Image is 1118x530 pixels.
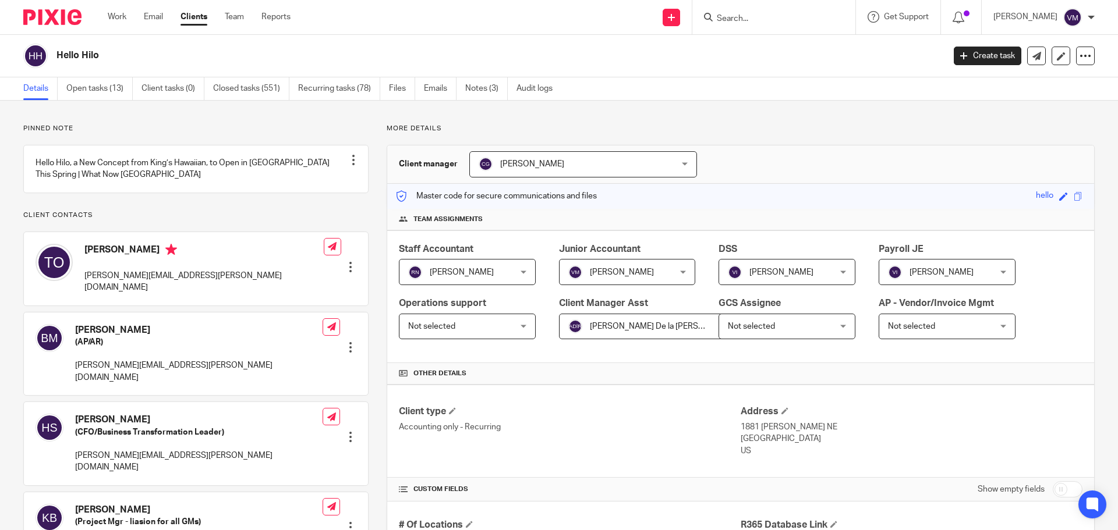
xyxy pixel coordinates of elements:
[165,244,177,255] i: Primary
[399,158,458,170] h3: Client manager
[424,77,457,100] a: Emails
[993,11,1057,23] p: [PERSON_NAME]
[396,190,597,202] p: Master code for secure communications and files
[978,483,1045,495] label: Show empty fields
[75,516,323,528] h5: (Project Mgr - liasion for all GMs)
[23,44,48,68] img: svg%3E
[399,298,486,308] span: Operations support
[516,77,561,100] a: Audit logs
[910,268,974,276] span: [PERSON_NAME]
[23,211,369,220] p: Client contacts
[23,9,82,25] img: Pixie
[884,13,929,21] span: Get Support
[590,322,740,330] span: [PERSON_NAME] De la [PERSON_NAME]
[888,322,935,330] span: Not selected
[144,11,163,23] a: Email
[213,77,289,100] a: Closed tasks (551)
[66,77,133,100] a: Open tasks (13)
[399,485,741,494] h4: CUSTOM FIELDS
[719,298,781,308] span: GCS Assignee
[36,244,73,281] img: svg%3E
[430,268,494,276] span: [PERSON_NAME]
[741,421,1082,433] p: 1881 [PERSON_NAME] NE
[559,298,648,308] span: Client Manager Asst
[108,11,126,23] a: Work
[23,77,58,100] a: Details
[84,244,324,258] h4: [PERSON_NAME]
[879,244,924,254] span: Payroll JE
[559,244,641,254] span: Junior Accountant
[741,445,1082,457] p: US
[568,319,582,333] img: svg%3E
[728,322,775,330] span: Not selected
[749,268,813,276] span: [PERSON_NAME]
[568,265,582,279] img: svg%3E
[23,124,369,133] p: Pinned note
[1063,8,1082,27] img: svg%3E
[225,11,244,23] a: Team
[399,405,741,418] h4: Client type
[399,421,741,433] p: Accounting only - Recurring
[75,450,323,474] p: [PERSON_NAME][EMAIL_ADDRESS][PERSON_NAME][DOMAIN_NAME]
[741,405,1082,418] h4: Address
[408,322,455,330] span: Not selected
[56,49,760,62] h2: Hello Hilo
[888,265,902,279] img: svg%3E
[741,433,1082,444] p: [GEOGRAPHIC_DATA]
[728,265,742,279] img: svg%3E
[399,244,473,254] span: Staff Accountant
[261,11,291,23] a: Reports
[75,336,323,348] h5: (AP/AR)
[590,268,654,276] span: [PERSON_NAME]
[75,426,323,438] h5: (CFO/Business Transformation Leader)
[500,160,564,168] span: [PERSON_NAME]
[879,298,994,308] span: AP - Vendor/Invoice Mgmt
[465,77,508,100] a: Notes (3)
[479,157,493,171] img: svg%3E
[75,324,323,336] h4: [PERSON_NAME]
[75,414,323,426] h4: [PERSON_NAME]
[84,270,324,294] p: [PERSON_NAME][EMAIL_ADDRESS][PERSON_NAME][DOMAIN_NAME]
[75,504,323,516] h4: [PERSON_NAME]
[413,215,483,224] span: Team assignments
[75,360,323,383] p: [PERSON_NAME][EMAIL_ADDRESS][PERSON_NAME][DOMAIN_NAME]
[1036,190,1053,203] div: hello
[408,265,422,279] img: svg%3E
[36,324,63,352] img: svg%3E
[719,244,737,254] span: DSS
[141,77,204,100] a: Client tasks (0)
[389,77,415,100] a: Files
[298,77,380,100] a: Recurring tasks (78)
[181,11,207,23] a: Clients
[954,47,1021,65] a: Create task
[716,14,820,24] input: Search
[413,369,466,378] span: Other details
[36,414,63,442] img: svg%3E
[387,124,1095,133] p: More details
